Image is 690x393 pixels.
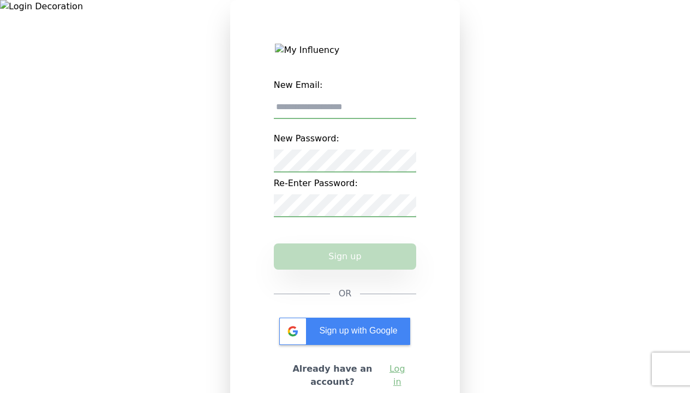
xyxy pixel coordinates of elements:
label: New Password: [274,128,417,150]
div: Sign up with Google [279,318,410,345]
label: New Email: [274,74,417,96]
span: OR [339,287,352,300]
label: Re-Enter Password: [274,172,417,194]
button: Sign up [274,243,417,270]
img: My Influency [275,44,415,57]
a: Log in [387,362,407,389]
span: Sign up with Google [319,326,397,335]
h2: Already have an account? [283,362,383,389]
